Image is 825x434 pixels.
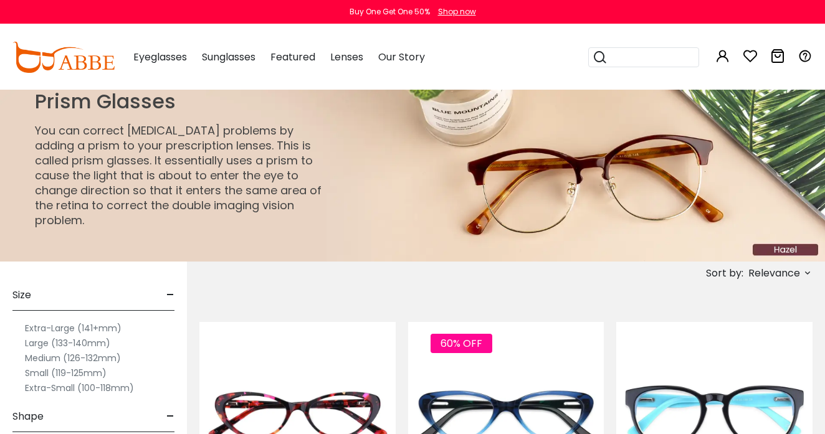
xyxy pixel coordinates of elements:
label: Small (119-125mm) [25,366,107,380]
label: Extra-Large (141+mm) [25,321,122,336]
span: Sunglasses [202,50,255,64]
img: abbeglasses.com [12,42,115,73]
span: Featured [270,50,315,64]
label: Large (133-140mm) [25,336,110,351]
span: Size [12,280,31,310]
span: Lenses [330,50,363,64]
span: Eyeglasses [133,50,187,64]
label: Medium (126-132mm) [25,351,121,366]
span: - [166,402,174,432]
span: - [166,280,174,310]
label: Extra-Small (100-118mm) [25,380,134,395]
div: Buy One Get One 50% [350,6,430,17]
span: Shape [12,402,44,432]
span: Relevance [748,262,800,285]
a: Shop now [432,6,476,17]
div: Shop now [438,6,476,17]
p: You can correct [MEDICAL_DATA] problems by adding a prism to your prescription lenses. This is ca... [35,123,325,228]
span: 60% OFF [431,334,492,353]
span: Sort by: [706,266,743,280]
span: Our Story [378,50,425,64]
h1: Prism Glasses [35,90,325,113]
